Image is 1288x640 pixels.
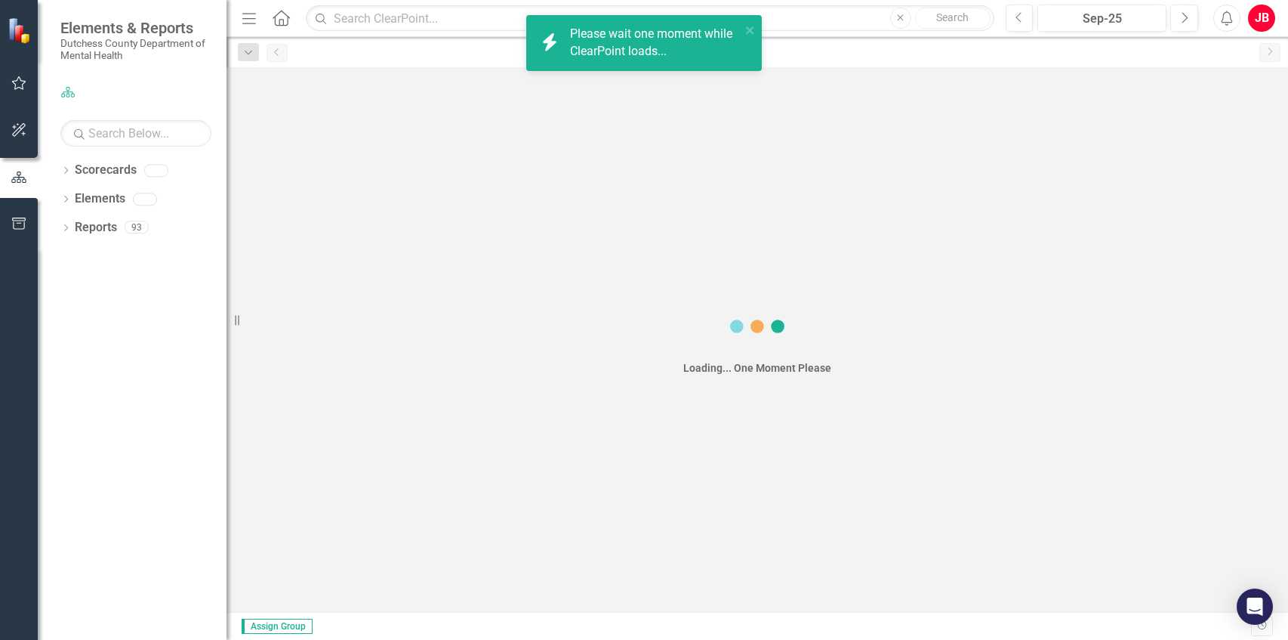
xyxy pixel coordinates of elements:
input: Search ClearPoint... [306,5,994,32]
div: 93 [125,221,149,234]
span: Search [936,11,969,23]
a: Elements [75,190,125,208]
span: Assign Group [242,619,313,634]
button: JB [1248,5,1275,32]
button: Search [915,8,991,29]
a: Reports [75,219,117,237]
button: close [745,21,756,39]
div: Sep-25 [1043,10,1161,28]
input: Search Below... [60,120,211,147]
div: Open Intercom Messenger [1237,589,1273,625]
div: Loading... One Moment Please [683,360,831,376]
small: Dutchess County Department of Mental Health [60,37,211,62]
img: ClearPoint Strategy [8,17,34,44]
span: Elements & Reports [60,19,211,37]
a: Scorecards [75,162,137,179]
div: Please wait one moment while ClearPoint loads... [570,26,741,60]
button: Sep-25 [1037,5,1166,32]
